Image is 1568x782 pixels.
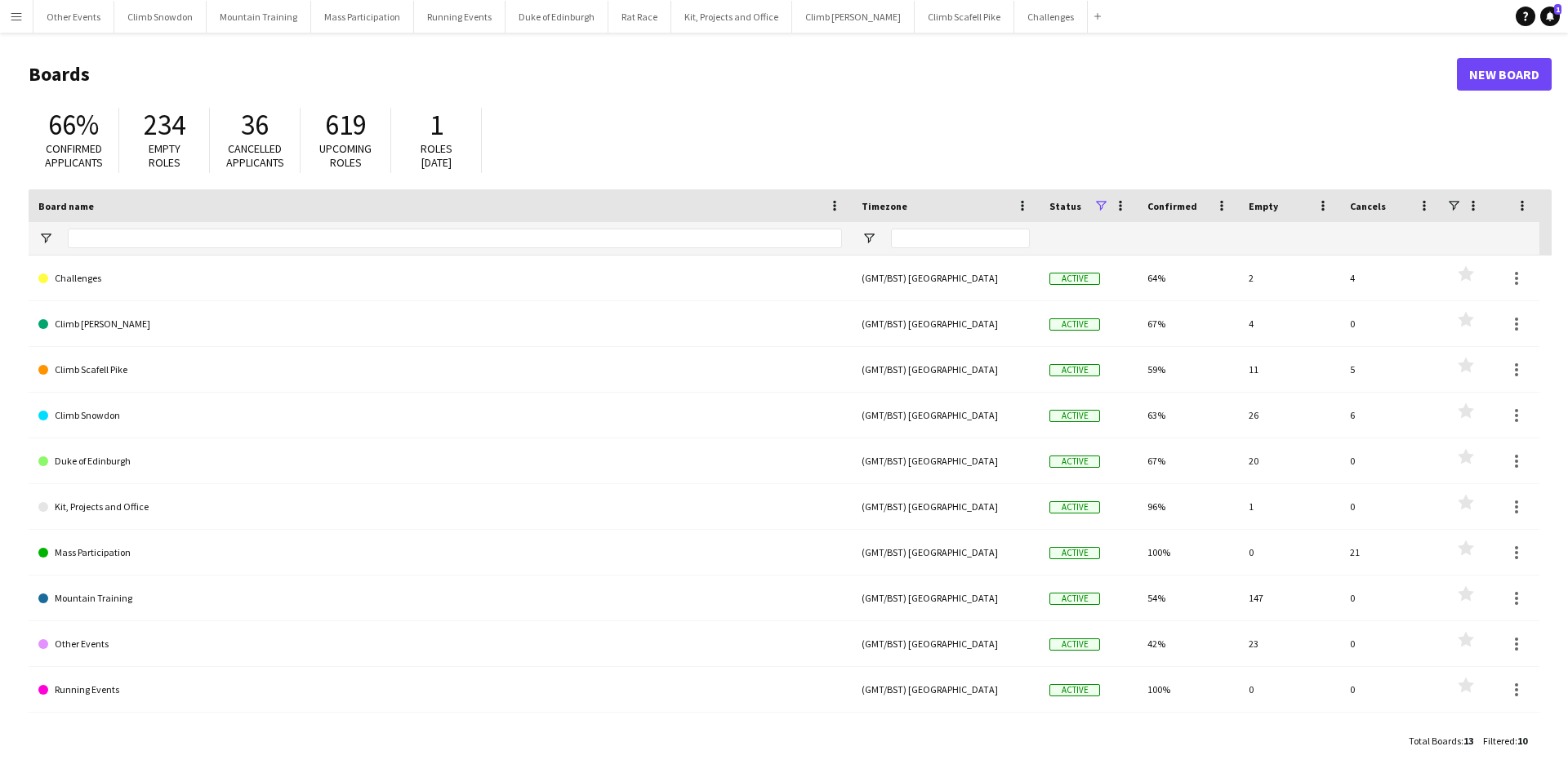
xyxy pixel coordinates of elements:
[1340,438,1441,483] div: 0
[1463,735,1473,747] span: 13
[1049,593,1100,605] span: Active
[38,393,842,438] a: Climb Snowdon
[1049,501,1100,513] span: Active
[1049,364,1100,376] span: Active
[144,107,185,143] span: 234
[226,141,284,170] span: Cancelled applicants
[1239,621,1340,666] div: 23
[1138,575,1239,620] div: 54%
[1049,547,1100,559] span: Active
[1457,58,1552,91] a: New Board
[1340,393,1441,438] div: 6
[33,1,114,33] button: Other Events
[1049,200,1081,212] span: Status
[1239,347,1340,392] div: 11
[1239,393,1340,438] div: 26
[38,621,842,667] a: Other Events
[1239,667,1340,712] div: 0
[38,200,94,212] span: Board name
[862,231,876,246] button: Open Filter Menu
[1239,484,1340,529] div: 1
[1350,200,1386,212] span: Cancels
[852,621,1040,666] div: (GMT/BST) [GEOGRAPHIC_DATA]
[1049,318,1100,331] span: Active
[1049,684,1100,696] span: Active
[1138,347,1239,392] div: 59%
[891,229,1030,248] input: Timezone Filter Input
[1340,621,1441,666] div: 0
[38,575,842,621] a: Mountain Training
[1483,725,1527,757] div: :
[608,1,671,33] button: Rat Race
[1138,301,1239,346] div: 67%
[1409,725,1473,757] div: :
[414,1,506,33] button: Running Events
[852,255,1040,300] div: (GMT/BST) [GEOGRAPHIC_DATA]
[1340,255,1441,300] div: 4
[1147,200,1197,212] span: Confirmed
[1340,575,1441,620] div: 0
[852,575,1040,620] div: (GMT/BST) [GEOGRAPHIC_DATA]
[1239,255,1340,300] div: 2
[38,347,842,393] a: Climb Scafell Pike
[506,1,608,33] button: Duke of Edinburgh
[38,667,842,713] a: Running Events
[1483,735,1515,747] span: Filtered
[38,530,842,575] a: Mass Participation
[38,484,842,530] a: Kit, Projects and Office
[852,301,1040,346] div: (GMT/BST) [GEOGRAPHIC_DATA]
[1049,273,1100,285] span: Active
[311,1,414,33] button: Mass Participation
[1239,575,1340,620] div: 147
[1049,455,1100,468] span: Active
[1249,200,1278,212] span: Empty
[1540,7,1560,26] a: 1
[1138,393,1239,438] div: 63%
[1138,484,1239,529] div: 96%
[1239,438,1340,483] div: 20
[1409,735,1461,747] span: Total Boards
[852,484,1040,529] div: (GMT/BST) [GEOGRAPHIC_DATA]
[915,1,1014,33] button: Climb Scafell Pike
[207,1,311,33] button: Mountain Training
[852,393,1040,438] div: (GMT/BST) [GEOGRAPHIC_DATA]
[325,107,367,143] span: 619
[241,107,269,143] span: 36
[671,1,792,33] button: Kit, Projects and Office
[421,141,452,170] span: Roles [DATE]
[1517,735,1527,747] span: 10
[1239,301,1340,346] div: 4
[48,107,99,143] span: 66%
[852,438,1040,483] div: (GMT/BST) [GEOGRAPHIC_DATA]
[38,231,53,246] button: Open Filter Menu
[114,1,207,33] button: Climb Snowdon
[149,141,180,170] span: Empty roles
[1138,621,1239,666] div: 42%
[1049,410,1100,422] span: Active
[1049,638,1100,651] span: Active
[1138,438,1239,483] div: 67%
[319,141,372,170] span: Upcoming roles
[68,229,842,248] input: Board name Filter Input
[38,255,842,301] a: Challenges
[1340,667,1441,712] div: 0
[45,141,103,170] span: Confirmed applicants
[430,107,443,143] span: 1
[1138,667,1239,712] div: 100%
[1340,347,1441,392] div: 5
[1554,4,1561,15] span: 1
[792,1,915,33] button: Climb [PERSON_NAME]
[1239,530,1340,575] div: 0
[852,347,1040,392] div: (GMT/BST) [GEOGRAPHIC_DATA]
[852,667,1040,712] div: (GMT/BST) [GEOGRAPHIC_DATA]
[38,438,842,484] a: Duke of Edinburgh
[1340,484,1441,529] div: 0
[1340,301,1441,346] div: 0
[1138,255,1239,300] div: 64%
[1340,530,1441,575] div: 21
[1014,1,1088,33] button: Challenges
[852,530,1040,575] div: (GMT/BST) [GEOGRAPHIC_DATA]
[862,200,907,212] span: Timezone
[29,62,1457,87] h1: Boards
[38,301,842,347] a: Climb [PERSON_NAME]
